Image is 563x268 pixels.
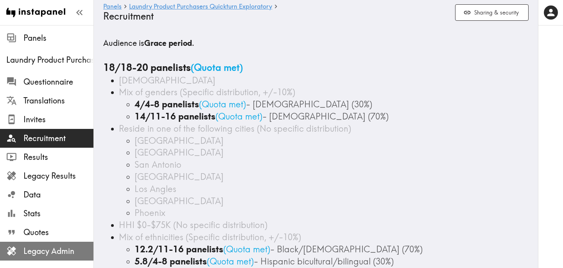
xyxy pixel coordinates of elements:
[134,147,224,158] span: [GEOGRAPHIC_DATA]
[144,38,192,48] b: Grace period
[254,256,394,267] span: - Hispanic bicultural/bilingual (30%)
[215,111,262,122] span: ( Quota met )
[191,62,243,73] span: ( Quota met )
[134,183,176,194] span: Los Angles
[119,219,267,230] span: HHI $0-$75K (No specific distribution)
[134,207,165,218] span: Phoenix
[23,246,93,257] span: Legacy Admin
[134,244,223,255] b: 12.2/11-16 panelists
[119,123,351,134] span: Reside in one of the following cities (No specific distribution)
[103,11,449,22] h4: Recruitment
[455,4,529,21] button: Sharing & security
[23,208,93,219] span: Stats
[223,244,270,255] span: ( Quota met )
[119,232,301,243] span: Mix of ethnicities (Specific distribution, +/-10%)
[134,111,215,122] b: 14/11-16 panelists
[103,38,529,49] h5: Audience is .
[134,256,207,267] b: 5.8/4-8 panelists
[23,95,93,106] span: Translations
[23,189,93,200] span: Data
[23,133,93,144] span: Recruitment
[199,99,246,110] span: ( Quota met )
[134,159,181,170] span: San Antonio
[23,33,93,43] span: Panels
[134,135,224,146] span: [GEOGRAPHIC_DATA]
[23,114,93,125] span: Invites
[119,87,295,98] span: Mix of genders (Specific distribution, +/-10%)
[129,3,272,11] a: Laundry Product Purchasers Quickturn Exploratory
[270,244,423,255] span: - Black/[DEMOGRAPHIC_DATA] (70%)
[134,196,224,206] span: [GEOGRAPHIC_DATA]
[103,62,191,73] b: 18/18-20 panelists
[246,99,372,110] span: - [DEMOGRAPHIC_DATA] (30%)
[134,99,199,110] b: 4/4-8 panelists
[6,54,93,65] span: Laundry Product Purchasers Quickturn Exploratory
[262,111,389,122] span: - [DEMOGRAPHIC_DATA] (70%)
[23,152,93,163] span: Results
[23,76,93,87] span: Questionnaire
[23,227,93,238] span: Quotes
[119,75,215,86] span: [DEMOGRAPHIC_DATA]
[103,3,122,11] a: Panels
[23,170,93,181] span: Legacy Results
[134,171,224,182] span: [GEOGRAPHIC_DATA]
[207,256,254,267] span: ( Quota met )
